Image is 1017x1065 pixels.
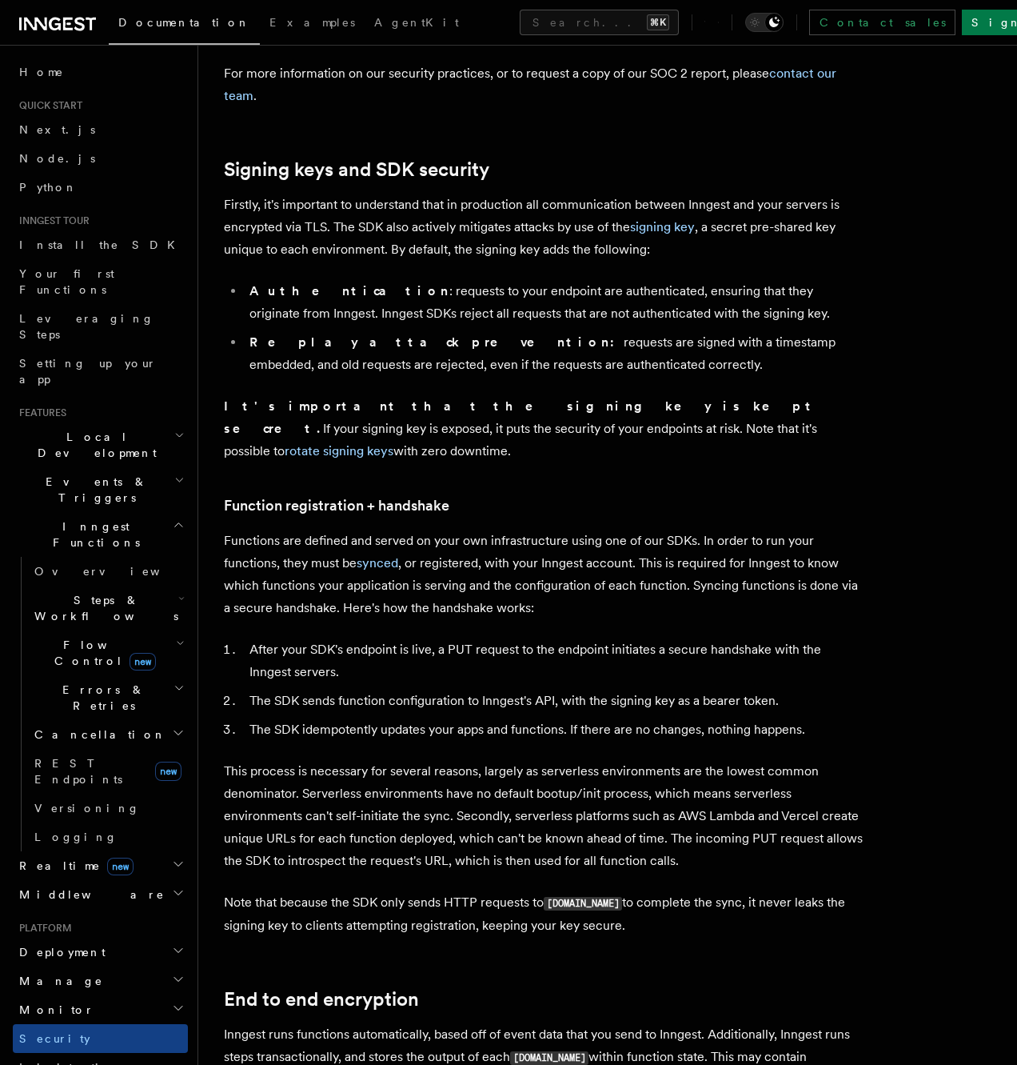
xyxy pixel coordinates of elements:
[224,760,863,872] p: This process is necessary for several reasons, largely as serverless environments are the lowest ...
[13,944,106,960] span: Deployment
[13,474,174,506] span: Events & Triggers
[13,922,72,935] span: Platform
[374,16,459,29] span: AgentKit
[224,194,863,261] p: Firstly, it's important to understand that in production all communication between Inngest and yo...
[19,152,95,165] span: Node.js
[13,58,188,86] a: Home
[13,557,188,851] div: Inngest Functions
[245,690,863,712] li: The SDK sends function configuration to Inngest's API, with the signing key as a bearer token.
[130,653,156,671] span: new
[155,762,181,781] span: new
[544,897,622,911] code: [DOMAIN_NAME]
[19,312,154,341] span: Leveraging Steps
[13,880,188,909] button: Middleware
[249,334,624,350] strong: Replay attack prevention:
[510,1051,588,1065] code: [DOMAIN_NAME]
[224,158,489,181] a: Signing keys and SDK security
[13,173,188,202] a: Python
[19,357,157,386] span: Setting up your app
[269,16,355,29] span: Examples
[13,349,188,394] a: Setting up your app
[19,123,95,136] span: Next.js
[224,891,863,937] p: Note that because the SDK only sends HTTP requests to to complete the sync, it never leaks the si...
[13,938,188,967] button: Deployment
[28,749,188,794] a: REST Endpointsnew
[13,144,188,173] a: Node.js
[630,219,695,234] a: signing key
[28,557,188,586] a: Overview
[520,10,679,35] button: Search...⌘K
[28,727,166,743] span: Cancellation
[13,99,82,112] span: Quick start
[34,831,118,843] span: Logging
[245,280,863,325] li: : requests to your endpoint are authenticated, ensuring that they originate from Inngest. Inngest...
[34,565,199,578] span: Overview
[13,1002,94,1018] span: Monitor
[109,5,260,45] a: Documentation
[19,267,114,296] span: Your first Functions
[224,494,449,517] a: Function registration + handshake
[224,398,817,436] strong: It's important that the signing key is kept secret.
[13,851,188,880] button: Realtimenew
[13,995,188,1024] button: Monitor
[13,967,188,995] button: Manage
[13,512,188,557] button: Inngest Functions
[13,887,165,903] span: Middleware
[260,5,365,43] a: Examples
[19,1032,90,1045] span: Security
[365,5,469,43] a: AgentKit
[249,283,449,298] strong: Authentication
[245,331,863,376] li: requests are signed with a timestamp embedded, and old requests are rejected, even if the request...
[13,230,188,259] a: Install the SDK
[647,14,669,30] kbd: ⌘K
[745,13,784,32] button: Toggle dark mode
[19,238,185,251] span: Install the SDK
[13,429,174,461] span: Local Development
[13,304,188,349] a: Leveraging Steps
[285,443,393,458] a: rotate signing keys
[28,631,188,675] button: Flow Controlnew
[245,639,863,683] li: After your SDK's endpoint is live, a PUT request to the endpoint initiates a secure handshake wit...
[28,720,188,749] button: Cancellation
[28,592,178,624] span: Steps & Workflows
[118,16,250,29] span: Documentation
[34,802,140,815] span: Versioning
[13,214,90,227] span: Inngest tour
[13,518,173,551] span: Inngest Functions
[28,794,188,823] a: Versioning
[107,858,134,875] span: new
[34,757,122,786] span: REST Endpoints
[13,858,134,874] span: Realtime
[28,675,188,720] button: Errors & Retries
[28,823,188,851] a: Logging
[224,530,863,619] p: Functions are defined and served on your own infrastructure using one of our SDKs. In order to ru...
[13,1024,188,1053] a: Security
[809,10,955,35] a: Contact sales
[28,682,173,714] span: Errors & Retries
[224,62,863,107] p: For more information on our security practices, or to request a copy of our SOC 2 report, please .
[13,422,188,467] button: Local Development
[28,637,176,669] span: Flow Control
[13,467,188,512] button: Events & Triggers
[13,115,188,144] a: Next.js
[224,395,863,462] p: If your signing key is exposed, it puts the security of your endpoints at risk. Note that it's po...
[28,586,188,631] button: Steps & Workflows
[13,406,66,419] span: Features
[19,64,64,80] span: Home
[13,973,103,989] span: Manage
[224,988,419,1011] a: End to end encryption
[19,181,78,194] span: Python
[245,719,863,741] li: The SDK idempotently updates your apps and functions. If there are no changes, nothing happens.
[13,259,188,304] a: Your first Functions
[357,555,398,571] a: synced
